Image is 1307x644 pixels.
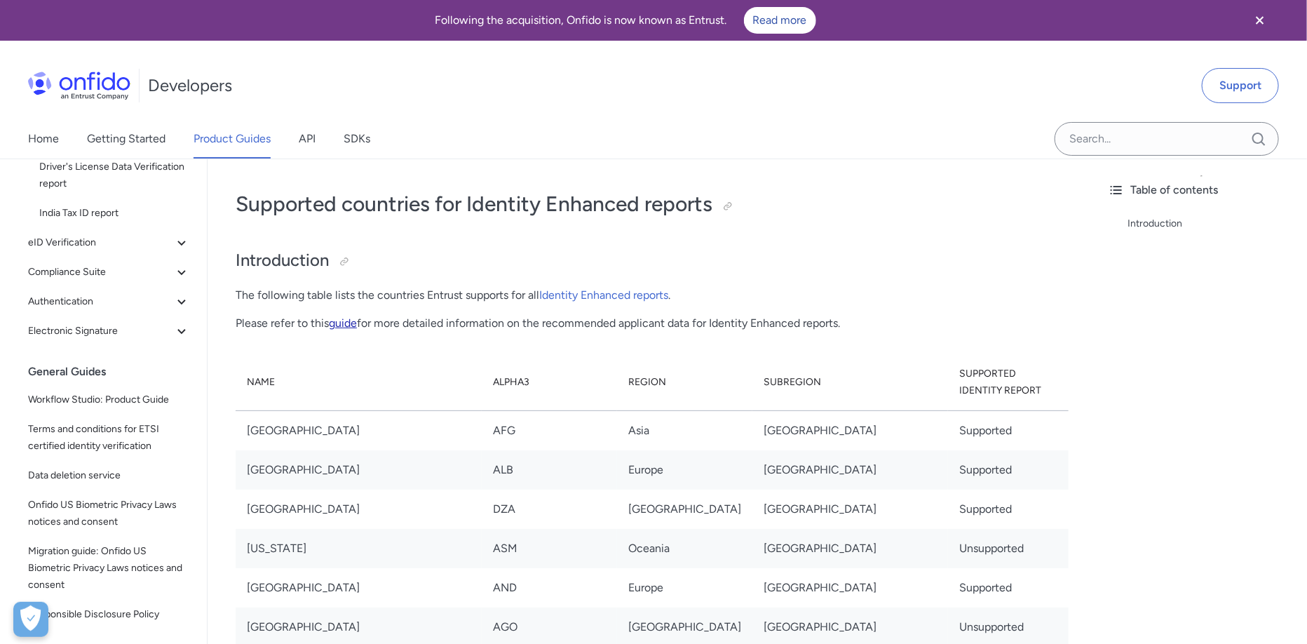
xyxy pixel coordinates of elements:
span: Compliance Suite [28,264,173,281]
a: Responsible Disclosure Policy [22,601,196,629]
span: Data deletion service [28,467,190,484]
td: [GEOGRAPHIC_DATA] [236,450,482,490]
a: guide [329,316,357,330]
td: [GEOGRAPHIC_DATA] [236,490,482,529]
th: Alpha3 [482,354,617,411]
h1: Supported countries for Identity Enhanced reports [236,190,1069,218]
img: Onfido Logo [28,72,130,100]
td: [GEOGRAPHIC_DATA] [617,490,752,529]
td: [GEOGRAPHIC_DATA] [752,410,948,450]
span: India Tax ID report [39,205,190,222]
th: Supported Identity Report [948,354,1069,411]
td: AFG [482,410,617,450]
a: SDKs [344,119,370,159]
a: Migration guide: Onfido US Biometric Privacy Laws notices and consent [22,537,196,599]
a: Getting Started [87,119,165,159]
td: AND [482,568,617,608]
td: Europe [617,450,752,490]
button: Authentication [22,288,196,316]
td: Supported [948,490,1069,529]
svg: Close banner [1252,12,1268,29]
a: Product Guides [194,119,271,159]
td: [US_STATE] [236,529,482,568]
td: Supported [948,410,1069,450]
span: Workflow Studio: Product Guide [28,391,190,408]
button: Compliance Suite [22,258,196,286]
span: Responsible Disclosure Policy [28,606,190,623]
th: Region [617,354,752,411]
div: Following the acquisition, Onfido is now known as Entrust. [17,7,1234,34]
td: ASM [482,529,617,568]
h2: Introduction [236,249,1069,273]
span: eID Verification [28,234,173,251]
div: Table of contents [1108,182,1296,199]
td: [GEOGRAPHIC_DATA] [752,568,948,608]
span: Driver's License Data Verification report [39,159,190,192]
span: Migration guide: Onfido US Biometric Privacy Laws notices and consent [28,543,190,593]
td: [GEOGRAPHIC_DATA] [236,410,482,450]
span: Authentication [28,293,173,310]
span: Electronic Signature [28,323,173,340]
a: Driver's License Data Verification report [34,153,196,198]
span: Onfido US Biometric Privacy Laws notices and consent [28,497,190,530]
button: Open Preferences [13,602,48,637]
div: Cookie Preferences [13,602,48,637]
td: Asia [617,410,752,450]
th: Subregion [752,354,948,411]
td: ALB [482,450,617,490]
a: Data deletion service [22,462,196,490]
span: Terms and conditions for ETSI certified identity verification [28,421,190,455]
button: Electronic Signature [22,317,196,345]
td: Supported [948,450,1069,490]
a: Home [28,119,59,159]
td: [GEOGRAPHIC_DATA] [752,450,948,490]
td: [GEOGRAPHIC_DATA] [752,490,948,529]
td: Supported [948,568,1069,608]
p: The following table lists the countries Entrust supports for all . [236,287,1069,304]
td: Europe [617,568,752,608]
td: [GEOGRAPHIC_DATA] [752,529,948,568]
input: Onfido search input field [1055,122,1279,156]
a: Read more [744,7,816,34]
a: Identity Enhanced reports [539,288,668,302]
button: eID Verification [22,229,196,257]
a: API [299,119,316,159]
div: General Guides [28,358,201,386]
td: [GEOGRAPHIC_DATA] [236,568,482,608]
td: DZA [482,490,617,529]
a: Introduction [1127,215,1296,232]
a: Workflow Studio: Product Guide [22,386,196,414]
a: Terms and conditions for ETSI certified identity verification [22,415,196,460]
p: Please refer to this for more detailed information on the recommended applicant data for Identity... [236,315,1069,332]
td: Oceania [617,529,752,568]
a: India Tax ID report [34,199,196,227]
th: Name [236,354,482,411]
a: Support [1202,68,1279,103]
td: Unsupported [948,529,1069,568]
h1: Developers [148,74,232,97]
a: Onfido US Biometric Privacy Laws notices and consent [22,491,196,536]
button: Close banner [1234,3,1286,38]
